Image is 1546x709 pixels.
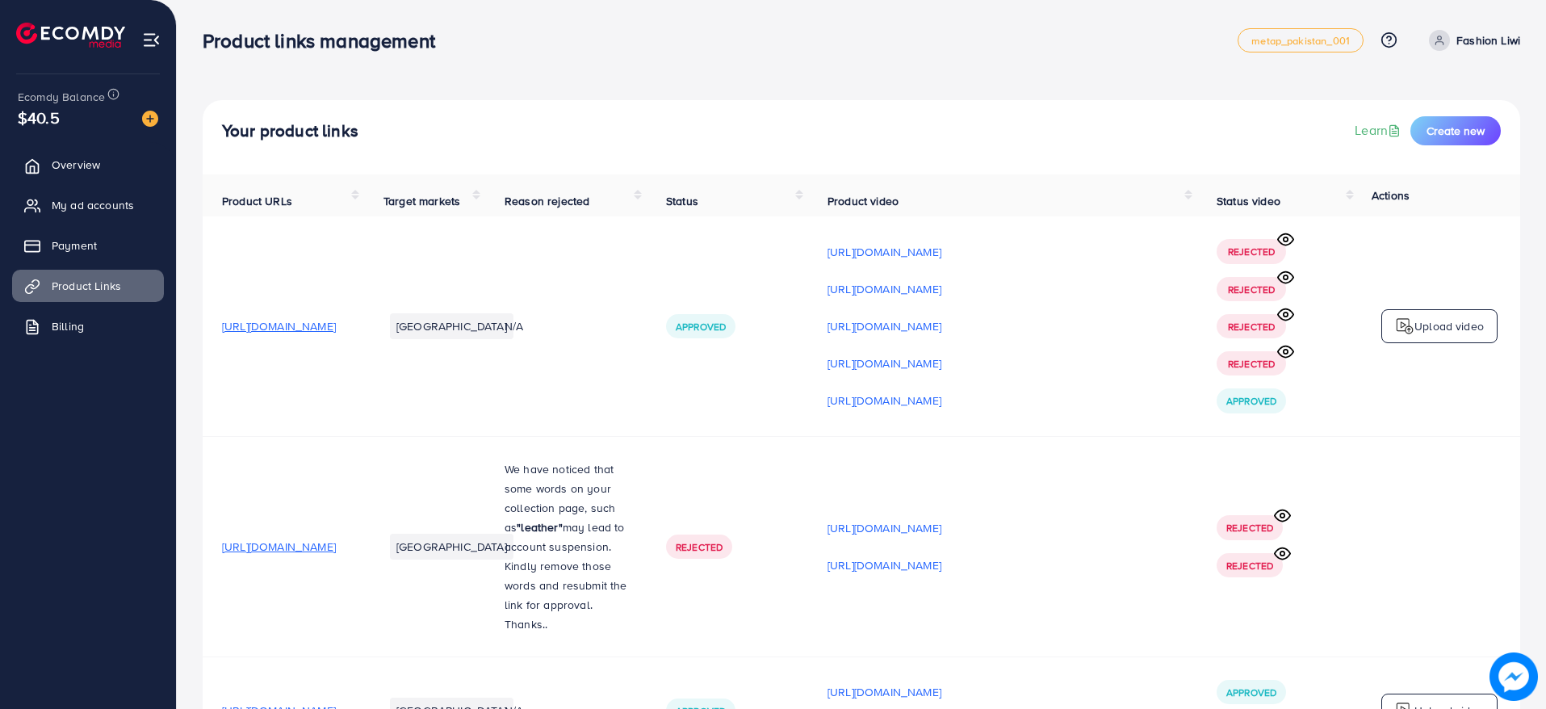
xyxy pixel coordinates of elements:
span: My ad accounts [52,197,134,213]
p: [URL][DOMAIN_NAME] [827,242,941,262]
img: logo [16,23,125,48]
span: Product URLs [222,193,292,209]
span: Rejected [1228,245,1275,258]
a: Payment [12,229,164,262]
p: [URL][DOMAIN_NAME] [827,317,941,336]
span: metap_pakistan_001 [1251,36,1350,46]
span: Product video [827,193,899,209]
span: Thanks.. [505,616,547,632]
span: Rejected [1226,559,1273,573]
button: Create new [1410,116,1501,145]
span: We have noticed that some words on your collection page, such as [505,461,615,535]
span: Approved [1226,686,1276,699]
img: logo [1395,317,1414,336]
a: Learn [1355,121,1404,140]
span: N/A [505,318,523,334]
span: Billing [52,318,84,334]
p: [URL][DOMAIN_NAME] [827,682,941,702]
h3: Product links management [203,29,448,52]
p: Fashion Liwi [1456,31,1520,50]
p: [URL][DOMAIN_NAME] [827,354,941,373]
p: [URL][DOMAIN_NAME] [827,556,941,575]
span: Rejected [676,540,723,554]
span: Rejected [1228,320,1275,334]
img: image [1489,652,1538,701]
span: Payment [52,237,97,254]
strong: "leather" [517,519,562,535]
span: Rejected [1226,521,1273,535]
a: Billing [12,310,164,342]
li: [GEOGRAPHIC_DATA] [390,534,513,560]
span: Approved [1226,394,1276,408]
span: Ecomdy Balance [18,89,105,105]
img: image [142,111,158,127]
span: Reason rejected [505,193,589,209]
span: Rejected [1228,357,1275,371]
a: Product Links [12,270,164,302]
span: [URL][DOMAIN_NAME] [222,318,336,334]
span: [URL][DOMAIN_NAME] [222,539,336,555]
p: [URL][DOMAIN_NAME] [827,391,941,410]
h4: Your product links [222,121,358,141]
span: Product Links [52,278,121,294]
span: Rejected [1228,283,1275,296]
span: Actions [1372,187,1410,203]
span: Create new [1427,123,1485,139]
span: Status [666,193,698,209]
p: Upload video [1414,317,1484,336]
span: Status video [1217,193,1280,209]
li: [GEOGRAPHIC_DATA] [390,313,513,339]
a: Overview [12,149,164,181]
a: My ad accounts [12,189,164,221]
a: Fashion Liwi [1422,30,1520,51]
span: may lead to account suspension. Kindly remove those words and resubmit the link for approval. [505,519,627,613]
p: [URL][DOMAIN_NAME] [827,518,941,538]
a: metap_pakistan_001 [1238,28,1364,52]
span: Target markets [383,193,460,209]
span: Overview [52,157,100,173]
img: menu [142,31,161,49]
p: [URL][DOMAIN_NAME] [827,279,941,299]
span: $40.5 [18,106,60,129]
span: Approved [676,320,726,334]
